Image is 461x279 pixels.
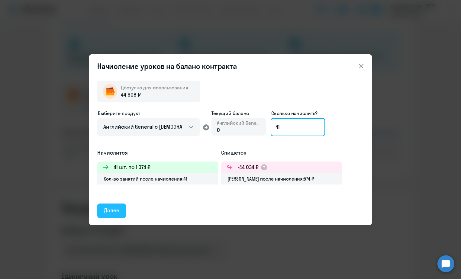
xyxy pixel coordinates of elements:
header: Начисление уроков на баланс контракта [89,61,372,71]
h3: 41 шт. по 1 074 ₽ [114,163,150,171]
img: wallet-circle.png [103,84,117,99]
span: Английский General [217,120,260,126]
button: Далее [97,204,126,218]
div: Кол-во занятий после начисления: 41 [97,173,218,184]
div: Далее [104,207,119,214]
h5: Начислится [97,149,218,157]
span: 0 [217,127,220,133]
span: Сколько начислить? [271,110,318,116]
span: Текущий баланс [211,110,266,117]
h3: -44 034 ₽ [237,163,259,171]
h5: Спишется [221,149,342,157]
span: 44 608 ₽ [121,91,141,99]
span: Доступно для использования [121,85,188,91]
div: [PERSON_NAME] после начисления: 574 ₽ [221,173,342,184]
span: Выберите продукт [98,110,140,116]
